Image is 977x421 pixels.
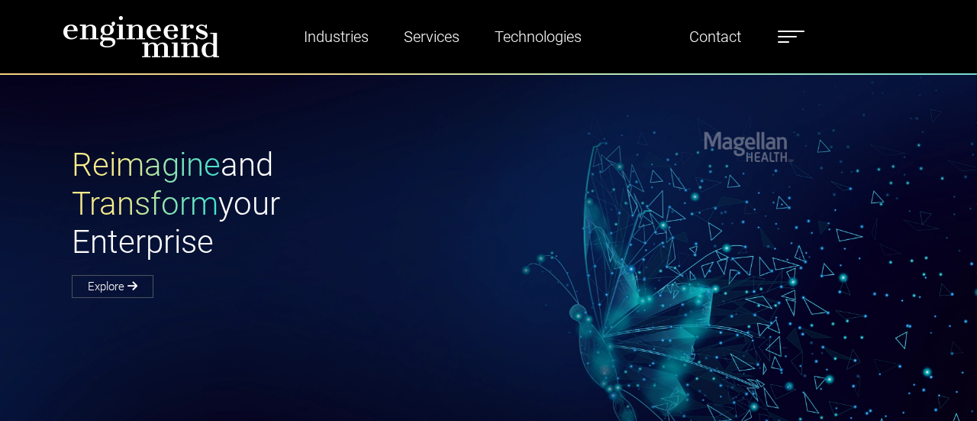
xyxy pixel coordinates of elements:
h1: and your Enterprise [72,146,488,261]
img: logo [63,15,220,58]
a: Technologies [488,19,588,54]
a: Contact [683,19,747,54]
span: Reimagine [72,146,221,183]
a: Industries [298,19,375,54]
span: Transform [72,185,218,222]
a: Services [398,19,466,54]
a: Explore [72,275,153,298]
